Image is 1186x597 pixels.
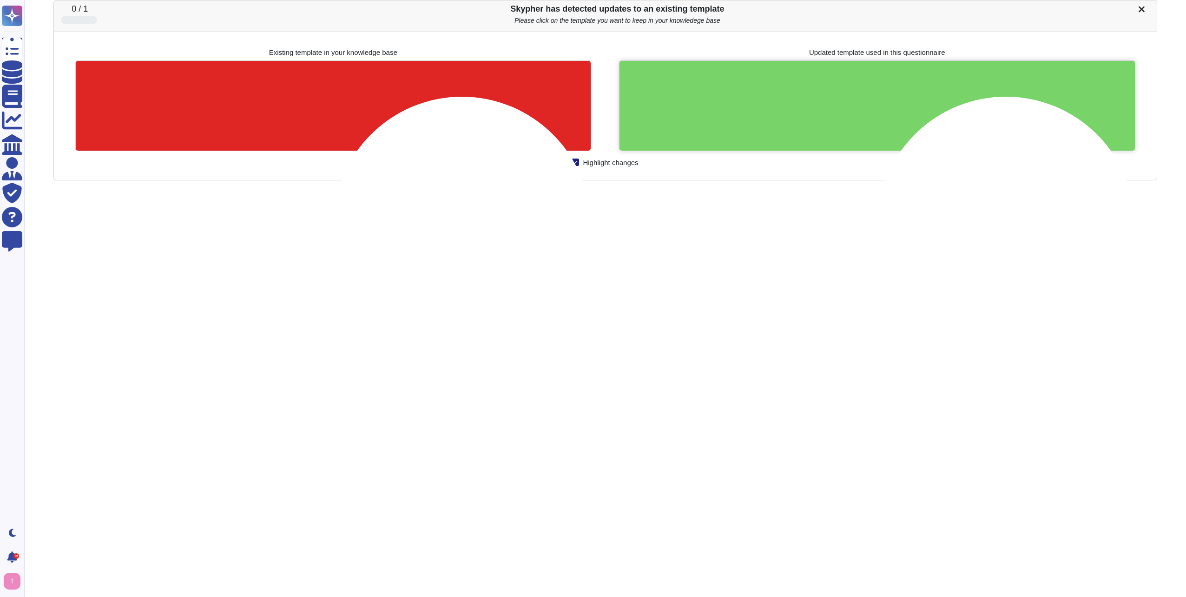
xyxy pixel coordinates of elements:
i: Please click on the template you want to keep in your knowledege base [514,17,720,24]
div: 9+ [13,553,19,559]
p: Existing template in your knowledge base [61,49,606,56]
div: Highlight changes [583,159,638,166]
p: Updated template used in this questionnaire [605,49,1149,56]
b: Skypher has detected updates to an existing template [510,4,724,13]
img: user [4,573,20,590]
button: user [2,571,27,591]
p: 0 / 1 [72,4,96,14]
